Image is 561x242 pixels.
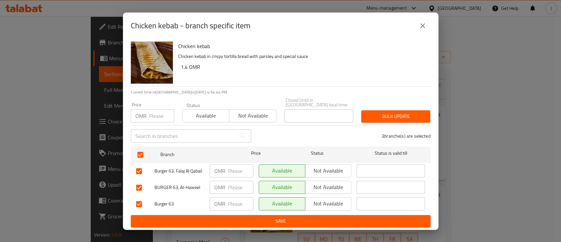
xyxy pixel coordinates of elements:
[357,149,425,157] span: Status is valid till
[366,112,425,121] span: Bulk update
[214,183,225,191] p: OMR
[181,62,425,71] h6: 1.4 OMR
[262,199,303,208] span: Available
[229,109,276,122] button: Not available
[228,164,253,177] input: Please enter price
[415,18,431,34] button: close
[228,197,253,210] input: Please enter price
[131,89,431,95] p: Current time in [GEOGRAPHIC_DATA] is [DATE] 4:54:44 PM
[259,164,305,177] button: Available
[160,150,229,159] span: Branch
[131,20,250,31] h2: Chicken kebab - branch specific item
[262,166,303,175] span: Available
[283,149,351,157] span: Status
[149,109,174,122] input: Please enter price
[308,199,349,208] span: Not available
[214,167,225,175] p: OMR
[305,197,352,210] button: Not available
[131,215,431,227] button: Save
[234,149,278,157] span: Price
[259,197,305,210] button: Available
[131,41,173,84] img: Chicken kebab
[382,133,431,139] p: 3 branche(s) are selected
[259,181,305,194] button: Available
[131,129,236,143] input: Search in branches
[305,181,352,194] button: Not available
[135,112,147,120] p: OMR
[154,200,204,208] span: Burger 63
[305,164,352,177] button: Not available
[228,181,253,194] input: Please enter price
[136,217,425,225] span: Save
[185,111,227,121] span: Available
[232,111,274,121] span: Not available
[308,182,349,192] span: Not available
[262,182,303,192] span: Available
[178,52,425,61] p: Chicken kebab in crispy tortilla bread with parsley and special sauce
[308,166,349,175] span: Not available
[361,110,430,122] button: Bulk update
[154,183,204,192] span: BURGER 63, Al-Haweel
[154,167,204,175] span: Burger 63, Falaj Al Qabail
[182,109,229,122] button: Available
[214,200,225,208] p: OMR
[178,41,425,51] h6: Chicken kebab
